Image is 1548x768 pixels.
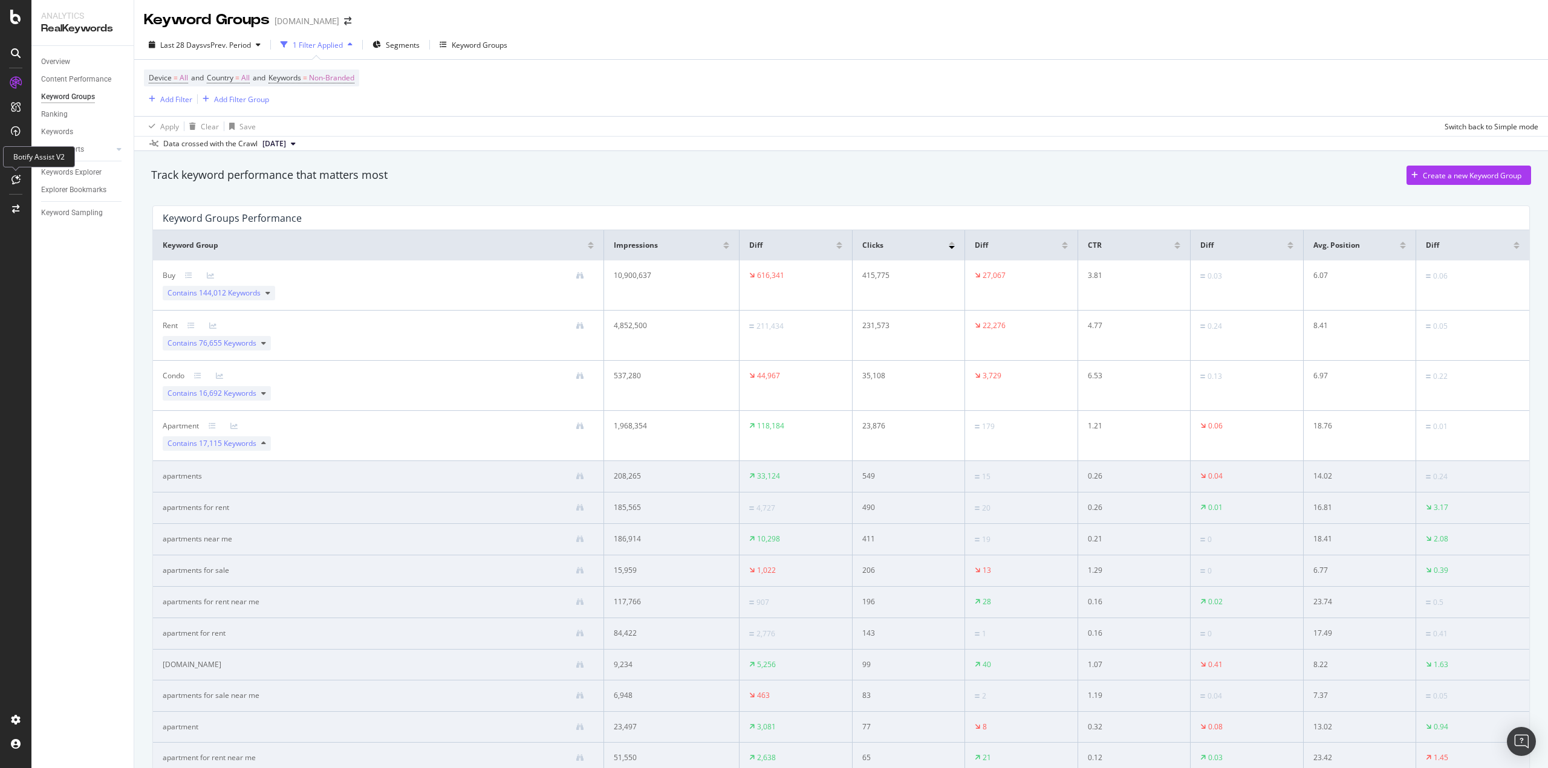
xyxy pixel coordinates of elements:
div: 537,280 [614,370,718,381]
div: Keyword Groups Performance [163,212,302,224]
div: 33,124 [757,471,780,482]
span: vs Prev. Period [203,40,251,50]
div: 13 [983,565,991,576]
div: 1 Filter Applied [293,40,343,50]
div: 1.19 [1088,690,1171,701]
div: Explorer Bookmarks [41,184,106,196]
div: 4,727 [756,503,775,514]
div: 3,081 [757,721,776,732]
div: Botify Assist V2 [3,146,75,167]
div: 411 [862,534,946,544]
div: 117,766 [614,596,718,607]
div: 549 [862,471,946,482]
div: 18.41 [1313,534,1397,544]
a: Keywords [41,126,125,138]
img: Equal [975,632,980,636]
button: Save [224,117,256,136]
img: Equal [749,632,754,636]
span: Device [149,73,172,83]
div: 1 [982,628,986,639]
div: 8.22 [1313,659,1397,670]
div: 0.26 [1088,471,1171,482]
img: Equal [1426,632,1431,636]
div: 1.63 [1434,659,1448,670]
div: [DOMAIN_NAME] [275,15,339,27]
div: 0.16 [1088,596,1171,607]
span: All [241,69,250,86]
span: CTR [1088,240,1102,251]
a: Content Performance [41,73,125,86]
div: 51,550 [614,752,718,763]
img: Equal [975,475,980,479]
div: apartment for rent [163,628,226,639]
div: 22,276 [983,320,1006,331]
div: Analytics [41,10,124,22]
div: Create a new Keyword Group [1423,170,1521,181]
div: Keyword Groups [41,91,95,103]
div: 15,959 [614,565,718,576]
div: 23,876 [862,421,946,431]
button: Switch back to Simple mode [1440,117,1538,136]
div: 0.12 [1088,752,1171,763]
div: apartment [163,721,198,732]
div: 1.07 [1088,659,1171,670]
div: Save [239,121,256,132]
div: 99 [862,659,946,670]
div: arrow-right-arrow-left [344,17,351,25]
div: 0.08 [1208,721,1223,732]
div: 231,573 [862,320,946,331]
div: 19 [982,534,990,545]
div: 0.13 [1208,371,1222,382]
div: 77 [862,721,946,732]
div: 28 [983,596,991,607]
span: = [174,73,178,83]
div: 27,067 [983,270,1006,281]
img: Equal [1200,274,1205,278]
span: Clicks [862,240,883,251]
span: Keywords [268,73,301,83]
div: Ranking [41,108,68,121]
span: 144,012 Keywords [199,288,261,298]
div: More Reports [41,143,84,156]
a: Keyword Sampling [41,207,125,219]
div: Rent [163,320,178,331]
div: Buy [163,270,175,281]
div: 6.97 [1313,370,1397,381]
div: apartments.com [163,659,221,670]
div: apartments for sale near me [163,690,259,701]
img: Equal [975,538,980,541]
div: 0.05 [1433,321,1448,332]
div: 0.01 [1433,421,1448,432]
img: Equal [1426,425,1431,428]
span: = [303,73,307,83]
div: 2,776 [756,628,775,639]
div: 907 [756,597,769,608]
div: 4.77 [1088,320,1171,331]
span: = [235,73,239,83]
div: Keywords Explorer [41,166,102,179]
div: 2.08 [1434,534,1448,544]
a: Overview [41,56,125,68]
div: 0.16 [1088,628,1171,639]
button: 1 Filter Applied [276,35,357,54]
span: Contains [167,388,256,399]
img: Equal [1426,324,1431,328]
div: Keyword Groups [144,10,270,30]
span: Contains [167,288,261,298]
div: 0.21 [1088,534,1171,544]
button: Clear [184,117,219,136]
span: Non-Branded [309,69,354,86]
div: 185,565 [614,502,718,513]
span: 76,655 Keywords [199,338,256,348]
span: 17,115 Keywords [199,438,256,448]
span: Keyword Group [163,240,218,251]
div: 0.24 [1208,321,1222,332]
div: Open Intercom Messenger [1507,727,1536,756]
img: Equal [1200,324,1205,328]
a: Keywords Explorer [41,166,125,179]
div: 0.5 [1433,597,1443,608]
span: Impressions [614,240,658,251]
div: 1,968,354 [614,421,718,431]
div: 1.45 [1434,752,1448,763]
div: Keyword Groups [452,40,507,50]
